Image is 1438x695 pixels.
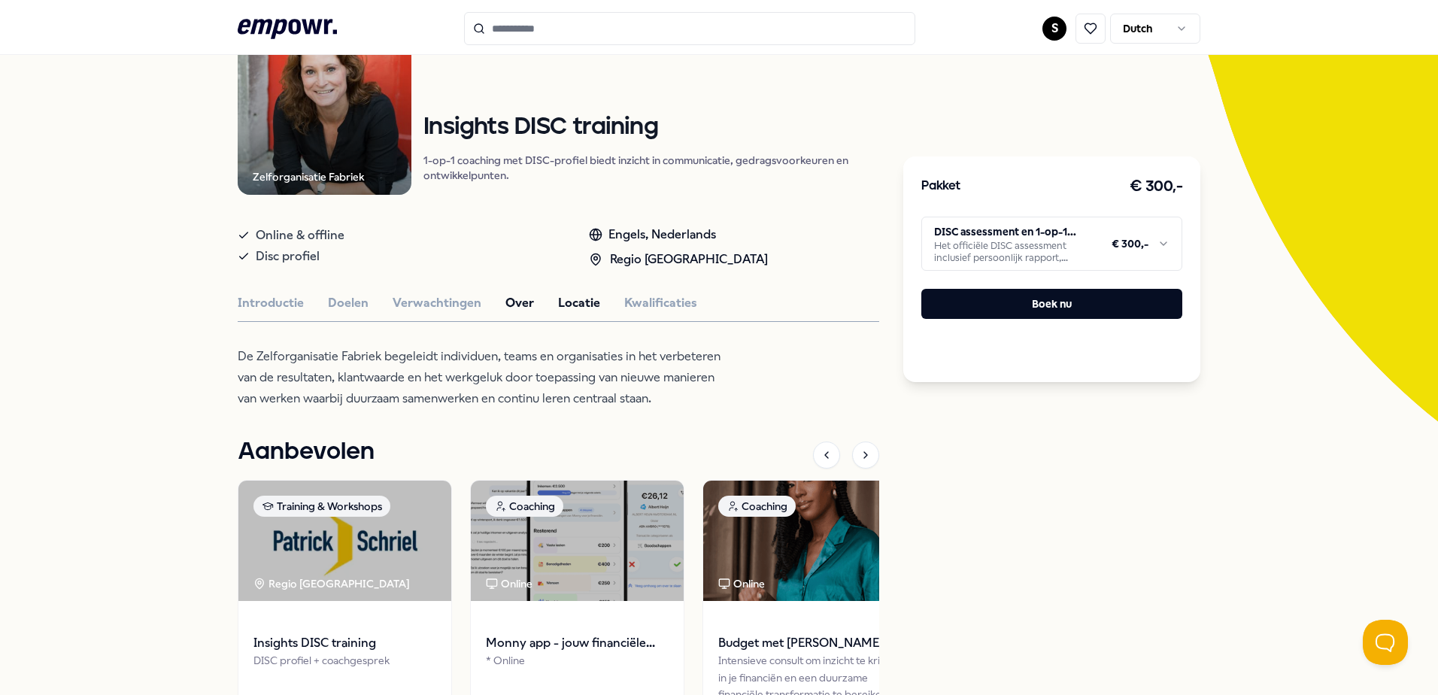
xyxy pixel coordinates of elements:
[718,575,765,592] div: Online
[486,496,563,517] div: Coaching
[253,633,436,653] span: Insights DISC training
[589,250,768,269] div: Regio [GEOGRAPHIC_DATA]
[238,433,375,471] h1: Aanbevolen
[703,481,916,601] img: package image
[253,496,390,517] div: Training & Workshops
[1130,175,1183,199] h3: € 300,-
[328,293,369,313] button: Doelen
[253,168,364,185] div: Zelforganisatie Fabriek
[256,225,344,246] span: Online & offline
[1363,620,1408,665] iframe: Help Scout Beacon - Open
[464,12,915,45] input: Search for products, categories or subcategories
[1042,17,1066,41] button: S
[423,114,879,141] h1: Insights DISC training
[718,496,796,517] div: Coaching
[624,293,697,313] button: Kwalificaties
[589,225,768,244] div: Engels, Nederlands
[238,293,304,313] button: Introductie
[486,633,669,653] span: Monny app - jouw financiële assistent
[471,481,684,601] img: package image
[921,289,1182,319] button: Boek nu
[238,21,411,195] img: Product Image
[253,575,412,592] div: Regio [GEOGRAPHIC_DATA]
[238,346,727,409] p: De Zelforganisatie Fabriek begeleidt individuen, teams en organisaties in het verbeteren van de r...
[256,246,320,267] span: Disc profiel
[558,293,600,313] button: Locatie
[486,575,532,592] div: Online
[505,293,534,313] button: Over
[238,481,451,601] img: package image
[423,153,879,183] p: 1-op-1 coaching met DISC-profiel biedt inzicht in communicatie, gedragsvoorkeuren en ontwikkelpun...
[393,293,481,313] button: Verwachtingen
[921,177,960,196] h3: Pakket
[718,633,901,653] span: Budget met [PERSON_NAME]: Consult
